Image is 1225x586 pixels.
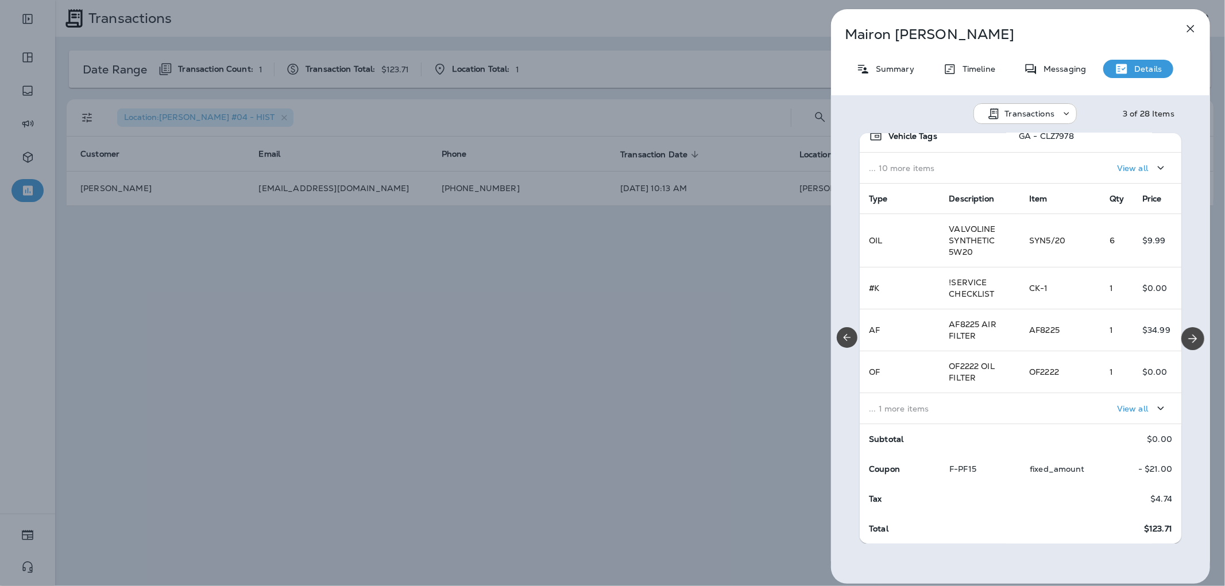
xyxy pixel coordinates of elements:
span: $123.71 [1144,524,1172,534]
span: AF8225 [1029,325,1060,335]
p: $4.74 [1150,494,1172,503]
button: View all [1112,398,1172,419]
span: 6 [1110,235,1115,246]
span: OIL [869,235,882,246]
p: Summary [870,64,914,73]
p: ... 10 more items [869,164,1000,173]
p: View all [1117,404,1148,413]
span: Coupon [869,464,900,474]
span: 1 [1110,367,1113,377]
span: Total [869,523,888,534]
span: Type [869,193,888,204]
span: !SERVICE CHECKLIST [949,277,994,299]
p: ... 1 more items [869,404,1011,413]
button: Previous [837,327,857,348]
span: 1 [1110,325,1113,335]
button: Next [1181,327,1204,350]
p: $0.00 [1142,284,1172,293]
p: Details [1129,64,1162,73]
span: OF2222 OIL FILTER [949,361,994,383]
p: F-PF15 [949,464,1011,474]
span: Vehicle Tags [888,131,937,141]
span: 1 [1110,283,1113,293]
p: Transactions [1005,109,1055,118]
span: Tax [869,494,882,504]
p: fixed_amount [1030,464,1092,474]
div: 3 of 28 Items [1123,109,1174,118]
span: OF [869,367,880,377]
span: Description [949,193,994,204]
p: Timeline [957,64,995,73]
span: Subtotal [869,434,903,444]
p: $0.00 [1147,434,1172,444]
p: Mairon [PERSON_NAME] [845,26,1158,42]
p: $34.99 [1142,325,1172,335]
span: #K [869,283,879,293]
p: GA - CLZ7978 [1019,131,1074,141]
span: Price [1142,193,1162,204]
span: SYN5/20 [1029,235,1065,246]
p: - $21.00 [1138,464,1172,474]
span: OF2222 [1029,367,1059,377]
span: AF [869,325,880,335]
p: View all [1117,164,1148,173]
span: VALVOLINE SYNTHETIC 5W20 [949,224,995,257]
span: Item [1029,193,1048,204]
button: View all [1112,157,1172,178]
span: CK-1 [1029,283,1048,293]
span: Qty [1110,193,1124,204]
p: Messaging [1038,64,1086,73]
span: AF8225 AIR FILTER [949,319,996,341]
p: $9.99 [1142,236,1172,245]
p: $0.00 [1142,367,1172,377]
